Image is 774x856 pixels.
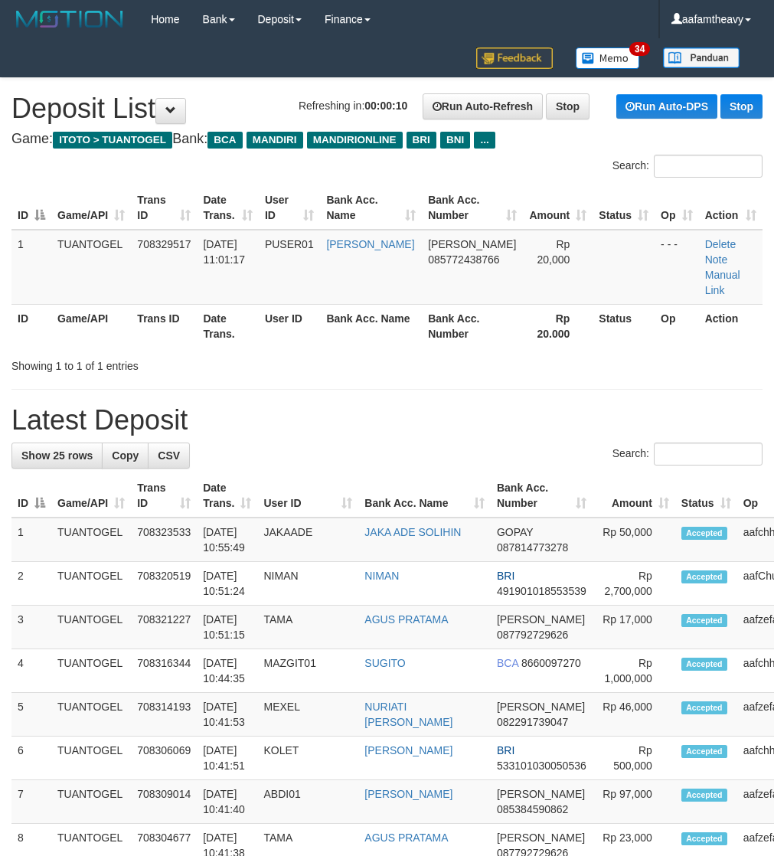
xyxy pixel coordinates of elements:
td: Rp 500,000 [593,737,675,780]
td: TUANTOGEL [51,737,131,780]
label: Search: [612,443,763,466]
th: User ID: activate to sort column ascending [259,186,321,230]
td: 3 [11,606,51,649]
td: [DATE] 10:41:40 [197,780,257,824]
td: 2 [11,562,51,606]
span: BCA [207,132,242,149]
th: User ID: activate to sort column ascending [257,474,358,518]
th: Amount: activate to sort column ascending [593,474,675,518]
td: 708320519 [131,562,197,606]
img: Button%20Memo.svg [576,47,640,69]
span: Copy [112,449,139,462]
th: Action: activate to sort column ascending [699,186,763,230]
th: Bank Acc. Name [320,304,422,348]
a: Note [705,253,728,266]
span: Accepted [681,570,727,583]
td: NIMAN [257,562,358,606]
td: [DATE] 10:51:15 [197,606,257,649]
td: [DATE] 10:44:35 [197,649,257,693]
span: BCA [497,657,518,669]
th: Bank Acc. Name: activate to sort column ascending [320,186,422,230]
span: Accepted [681,658,727,671]
span: [PERSON_NAME] [497,701,585,713]
a: NURIATI [PERSON_NAME] [364,701,452,728]
span: Accepted [681,832,727,845]
span: Copy 491901018553539 to clipboard [497,585,586,597]
img: MOTION_logo.png [11,8,128,31]
h1: Latest Deposit [11,405,763,436]
a: [PERSON_NAME] [364,744,452,756]
td: 708314193 [131,693,197,737]
td: - - - [655,230,699,305]
th: Date Trans.: activate to sort column ascending [197,186,258,230]
td: 5 [11,693,51,737]
span: 708329517 [137,238,191,250]
td: 7 [11,780,51,824]
a: JAKA ADE SOLIHIN [364,526,461,538]
span: Copy 533101030050536 to clipboard [497,760,586,772]
td: Rp 17,000 [593,606,675,649]
td: JAKAADE [257,518,358,562]
span: BRI [497,570,514,582]
th: Bank Acc. Number [422,304,522,348]
label: Search: [612,155,763,178]
span: PUSER01 [265,238,314,250]
span: [DATE] 11:01:17 [203,238,245,266]
th: Trans ID [131,304,197,348]
td: TUANTOGEL [51,518,131,562]
td: 6 [11,737,51,780]
a: AGUS PRATAMA [364,831,448,844]
span: Copy 085384590862 to clipboard [497,803,568,815]
td: ABDI01 [257,780,358,824]
span: Refreshing in: [299,100,407,112]
a: [PERSON_NAME] [364,788,452,800]
a: Show 25 rows [11,443,103,469]
th: Rp 20.000 [523,304,593,348]
th: User ID [259,304,321,348]
td: TUANTOGEL [51,649,131,693]
td: 708321227 [131,606,197,649]
td: MAZGIT01 [257,649,358,693]
span: Copy 8660097270 to clipboard [521,657,581,669]
h1: Deposit List [11,93,763,124]
td: TUANTOGEL [51,562,131,606]
span: Accepted [681,701,727,714]
td: 708309014 [131,780,197,824]
td: KOLET [257,737,358,780]
td: TUANTOGEL [51,693,131,737]
a: Manual Link [705,269,740,296]
a: [PERSON_NAME] [326,238,414,250]
th: ID [11,304,51,348]
span: MANDIRIONLINE [307,132,403,149]
a: Delete [705,238,736,250]
input: Search: [654,155,763,178]
th: Action [699,304,763,348]
span: BRI [407,132,436,149]
img: panduan.png [663,47,740,68]
th: Op [655,304,699,348]
td: TUANTOGEL [51,606,131,649]
th: Date Trans.: activate to sort column ascending [197,474,257,518]
span: MANDIRI [247,132,303,149]
span: BRI [497,744,514,756]
span: Accepted [681,789,727,802]
td: TAMA [257,606,358,649]
td: Rp 97,000 [593,780,675,824]
a: Stop [720,94,763,119]
strong: 00:00:10 [364,100,407,112]
th: Trans ID: activate to sort column ascending [131,186,197,230]
th: Op: activate to sort column ascending [655,186,699,230]
td: 708323533 [131,518,197,562]
td: 1 [11,518,51,562]
td: [DATE] 10:51:24 [197,562,257,606]
span: ... [474,132,495,149]
td: 1 [11,230,51,305]
th: Status: activate to sort column ascending [593,186,655,230]
td: Rp 46,000 [593,693,675,737]
h4: Game: Bank: [11,132,763,147]
a: 34 [564,38,652,77]
td: MEXEL [257,693,358,737]
span: ITOTO > TUANTOGEL [53,132,172,149]
td: Rp 2,700,000 [593,562,675,606]
span: Rp 20,000 [537,238,570,266]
